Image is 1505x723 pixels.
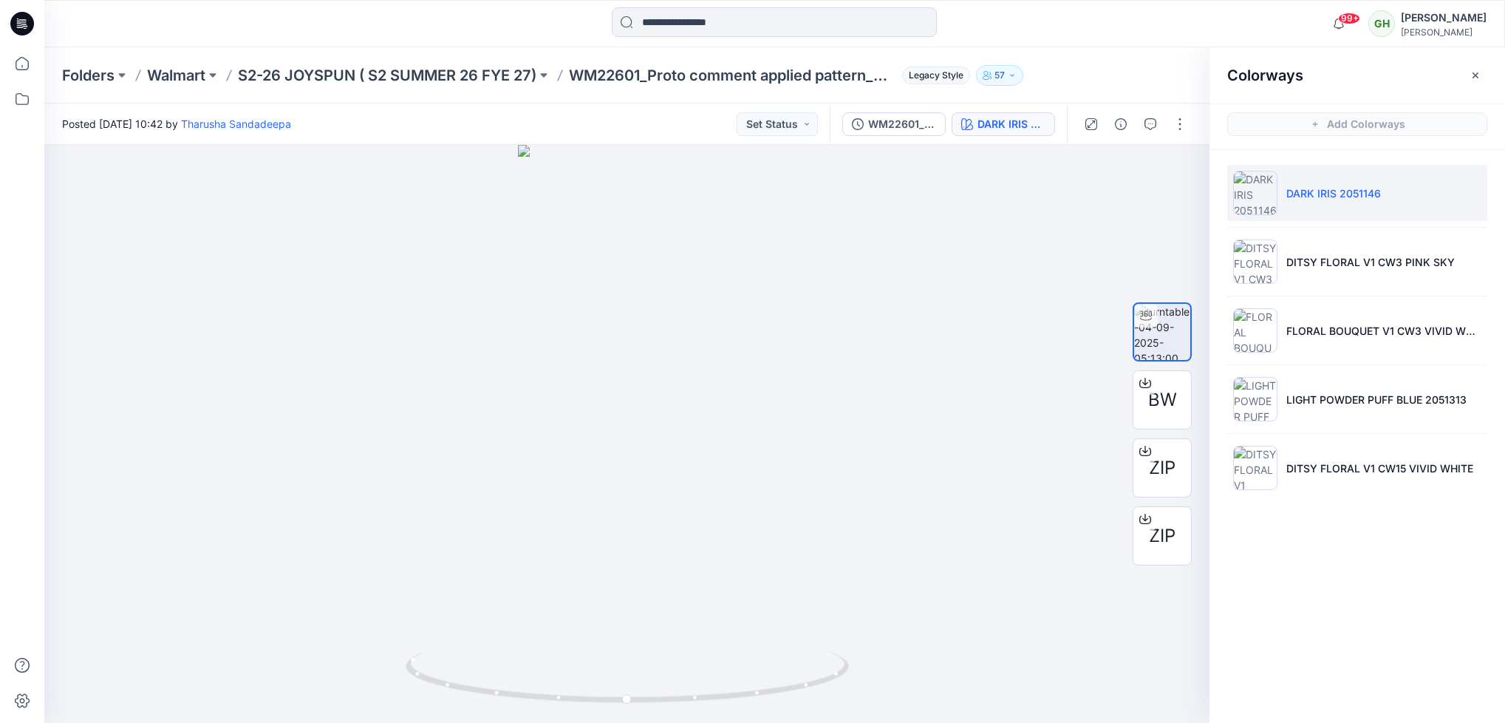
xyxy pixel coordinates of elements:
a: Walmart [147,65,205,86]
a: S2-26 JOYSPUN ( S2 SUMMER 26 FYE 27) [238,65,536,86]
div: DARK IRIS 2051146 [977,116,1045,132]
p: DARK IRIS 2051146 [1286,186,1381,201]
img: FLORAL BOUQUET V1 CW3 VIVID WHITE [1233,308,1277,353]
p: DITSY FLORAL V1 CW15 VIVID WHITE [1286,461,1473,476]
img: DARK IRIS 2051146 [1233,171,1277,215]
img: DITSY FLORAL V1 CW3 PINK SKY [1233,240,1277,284]
button: DARK IRIS 2051146 [952,112,1055,136]
button: Legacy Style [896,65,970,86]
div: WM22601_Proto comment applied pattern_REV3 [868,116,936,132]
a: Tharusha Sandadeepa [181,118,291,130]
span: Legacy Style [902,67,970,84]
p: DITSY FLORAL V1 CW3 PINK SKY [1286,254,1455,270]
span: BW [1148,387,1177,413]
div: GH [1368,10,1395,37]
img: DITSY FLORAL V1 CW15 VIVID WHITE [1233,446,1277,490]
p: WM22601_Proto comment applied pattern_REV3 [569,65,896,86]
img: turntable-04-09-2025-05:13:00 [1134,304,1190,360]
div: [PERSON_NAME] [1401,9,1487,27]
button: 57 [976,65,1023,86]
p: 57 [994,67,1005,84]
span: Posted [DATE] 10:42 by [62,116,291,132]
div: [PERSON_NAME] [1401,27,1487,38]
span: 99+ [1338,13,1360,24]
button: WM22601_Proto comment applied pattern_REV3 [842,112,946,136]
p: FLORAL BOUQUET V1 CW3 VIVID WHITE [1286,323,1481,339]
h2: Colorways [1227,67,1303,84]
button: Details [1109,112,1133,136]
span: ZIP [1149,455,1175,481]
span: ZIP [1149,523,1175,549]
a: Folders [62,65,115,86]
p: LIGHT POWDER PUFF BLUE 2051313 [1286,392,1467,407]
img: LIGHT POWDER PUFF BLUE 2051313 [1233,377,1277,421]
